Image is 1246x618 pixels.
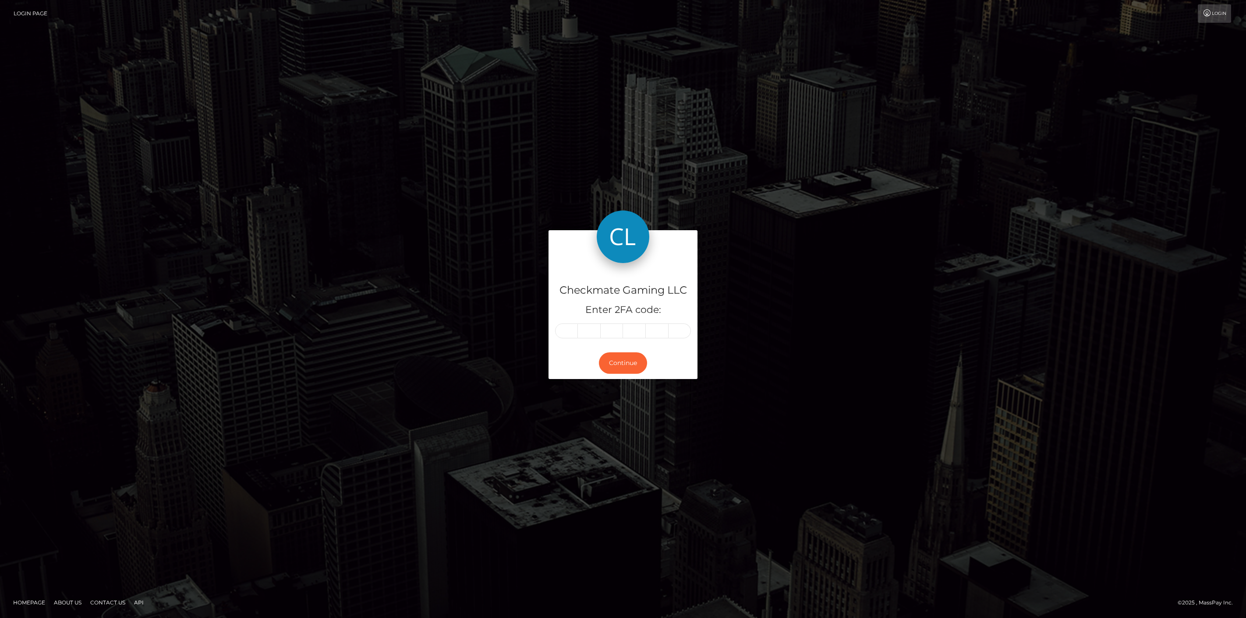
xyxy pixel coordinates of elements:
a: Contact Us [87,596,129,609]
a: API [131,596,147,609]
a: Homepage [10,596,49,609]
a: About Us [50,596,85,609]
a: Login [1198,4,1231,23]
a: Login Page [14,4,47,23]
h4: Checkmate Gaming LLC [555,283,691,298]
h5: Enter 2FA code: [555,303,691,317]
div: © 2025 , MassPay Inc. [1178,598,1239,607]
img: Checkmate Gaming LLC [597,211,649,263]
button: Continue [599,352,647,374]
